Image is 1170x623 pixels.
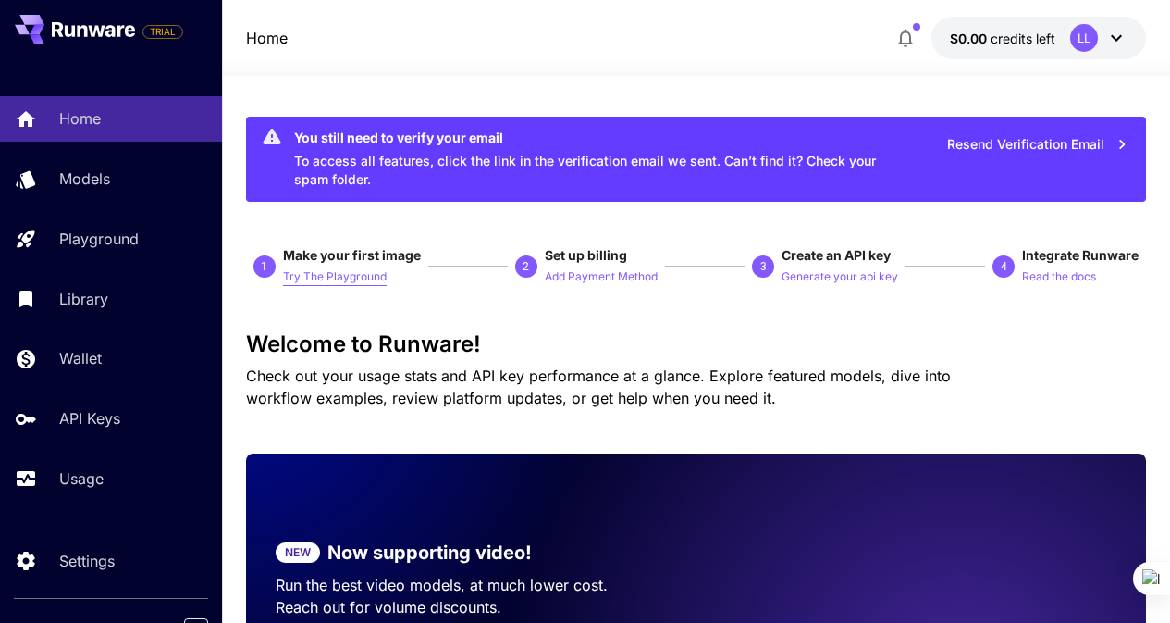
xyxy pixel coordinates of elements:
[1001,258,1007,275] p: 4
[545,268,658,286] p: Add Payment Method
[59,168,110,190] p: Models
[246,331,1147,357] h3: Welcome to Runware!
[142,20,183,43] span: Add your payment card to enable full platform functionality.
[782,268,898,286] p: Generate your api key
[294,122,893,196] div: To access all features, click the link in the verification email we sent. Can’t find it? Check yo...
[285,544,311,561] p: NEW
[327,539,532,567] p: Now supporting video!
[276,596,667,618] p: Reach out for volume discounts.
[782,265,898,287] button: Generate your api key
[283,247,421,263] span: Make your first image
[276,574,667,596] p: Run the best video models, at much lower cost.
[246,27,288,49] nav: breadcrumb
[59,107,101,130] p: Home
[1022,268,1096,286] p: Read the docs
[246,367,951,407] span: Check out your usage stats and API key performance at a glance. Explore featured models, dive int...
[246,27,288,49] a: Home
[59,288,108,310] p: Library
[545,247,627,263] span: Set up billing
[59,467,104,490] p: Usage
[59,550,115,572] p: Settings
[59,228,139,250] p: Playground
[1070,24,1098,52] div: LL
[294,128,893,147] div: You still need to verify your email
[937,126,1139,164] button: Resend Verification Email
[59,347,102,369] p: Wallet
[283,265,387,287] button: Try The Playground
[1022,265,1096,287] button: Read the docs
[991,31,1055,46] span: credits left
[523,258,529,275] p: 2
[261,258,267,275] p: 1
[950,31,991,46] span: $0.00
[59,407,120,430] p: API Keys
[143,25,182,39] span: TRIAL
[545,265,658,287] button: Add Payment Method
[1022,247,1139,263] span: Integrate Runware
[931,17,1146,59] button: $0.00LL
[782,247,891,263] span: Create an API key
[760,258,767,275] p: 3
[283,268,387,286] p: Try The Playground
[950,29,1055,48] div: $0.00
